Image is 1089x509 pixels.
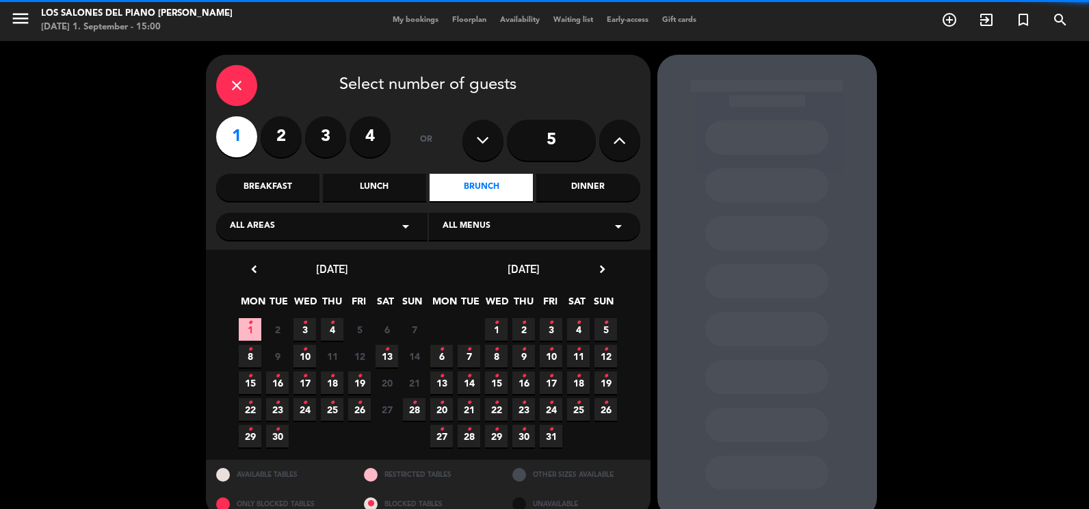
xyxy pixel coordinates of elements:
span: 6 [430,345,453,367]
span: 6 [376,318,398,341]
i: • [248,365,252,387]
i: chevron_left [247,262,261,276]
span: 20 [430,398,453,421]
span: 23 [512,398,535,421]
i: add_circle_outline [941,12,958,28]
span: 16 [266,371,289,394]
span: 17 [293,371,316,394]
span: SAT [374,293,397,316]
span: [DATE] [316,262,348,276]
span: 8 [239,345,261,367]
div: [DATE] 1. September - 15:00 [41,21,233,34]
span: 1 [485,318,508,341]
span: 22 [239,398,261,421]
i: exit_to_app [978,12,995,28]
i: • [357,365,362,387]
div: Dinner [536,174,640,201]
span: 20 [376,371,398,394]
span: Early-access [600,16,655,24]
i: search [1052,12,1068,28]
span: My bookings [386,16,445,24]
span: 3 [540,318,562,341]
i: • [549,365,553,387]
span: Availability [493,16,547,24]
span: WED [486,293,508,316]
i: close [228,77,245,94]
i: • [494,339,499,361]
span: 8 [485,345,508,367]
div: RESTRICTED TABLES [354,460,502,489]
span: 14 [458,371,480,394]
span: All areas [230,220,275,233]
label: 2 [261,116,302,157]
i: • [467,365,471,387]
i: • [275,419,280,441]
span: 29 [239,425,261,447]
span: 24 [293,398,316,421]
span: 15 [485,371,508,394]
i: • [494,365,499,387]
i: • [302,392,307,414]
i: chevron_right [595,262,609,276]
i: • [248,312,252,334]
i: • [521,419,526,441]
i: • [302,312,307,334]
span: 12 [348,345,371,367]
i: • [275,392,280,414]
span: 10 [293,345,316,367]
span: 26 [594,398,617,421]
i: • [549,392,553,414]
span: 16 [512,371,535,394]
span: 23 [266,398,289,421]
i: • [467,339,471,361]
span: 21 [403,371,425,394]
span: 17 [540,371,562,394]
i: • [521,392,526,414]
i: • [549,419,553,441]
span: 22 [485,398,508,421]
i: • [521,312,526,334]
span: 12 [594,345,617,367]
div: Breakfast [216,174,319,201]
span: SAT [566,293,588,316]
i: arrow_drop_down [610,218,627,235]
i: • [549,312,553,334]
i: arrow_drop_down [397,218,414,235]
span: 19 [348,371,371,394]
i: • [494,392,499,414]
span: 2 [266,318,289,341]
i: • [248,339,252,361]
span: 21 [458,398,480,421]
span: Gift cards [655,16,703,24]
i: • [576,392,581,414]
i: • [302,339,307,361]
i: • [576,365,581,387]
span: 25 [321,398,343,421]
i: • [357,392,362,414]
span: 9 [266,345,289,367]
span: Floorplan [445,16,493,24]
label: 1 [216,116,257,157]
span: 26 [348,398,371,421]
div: OTHER SIZES AVAILABLE [502,460,651,489]
i: • [521,339,526,361]
span: 29 [485,425,508,447]
i: • [494,312,499,334]
span: MON [432,293,455,316]
span: 24 [540,398,562,421]
span: MON [241,293,263,316]
label: 4 [350,116,391,157]
i: • [576,312,581,334]
i: turned_in_not [1015,12,1032,28]
div: Lunch [323,174,426,201]
span: 4 [321,318,343,341]
span: 2 [512,318,535,341]
span: 4 [567,318,590,341]
i: • [412,392,417,414]
i: • [275,365,280,387]
i: • [330,365,334,387]
span: TUE [459,293,482,316]
span: 1 [239,318,261,341]
i: • [467,392,471,414]
i: • [603,365,608,387]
